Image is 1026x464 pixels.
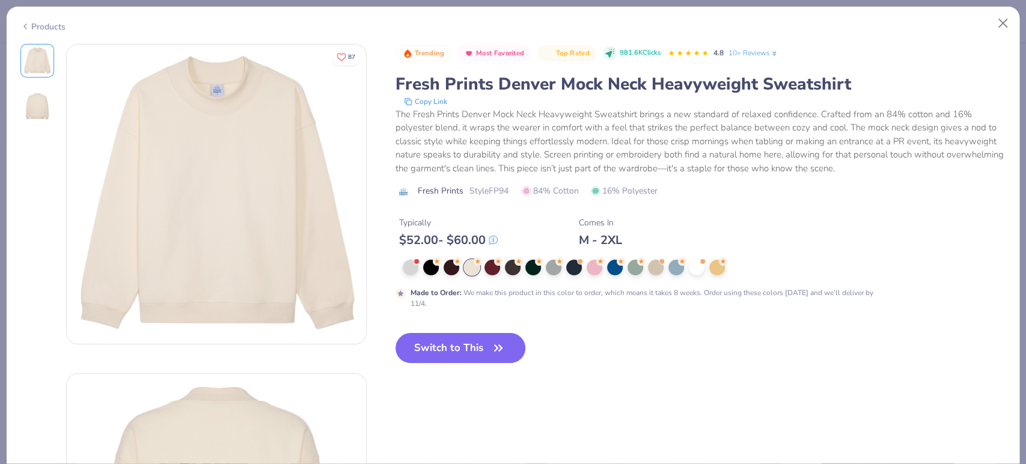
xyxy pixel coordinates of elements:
[418,185,463,197] span: Fresh Prints
[399,233,498,248] div: $ 52.00 - $ 60.00
[620,48,661,58] span: 981.6K Clicks
[469,185,508,197] span: Style FP94
[23,46,52,75] img: Front
[411,287,876,309] div: We make this product in this color to order, which means it takes 8 weeks. Order using these colo...
[464,49,474,58] img: Most Favorited sort
[668,44,709,63] div: 4.8 Stars
[403,49,412,58] img: Trending sort
[395,333,526,363] button: Switch to This
[395,108,1006,176] div: The Fresh Prints Denver Mock Neck Heavyweight Sweatshirt brings a new standard of relaxed confide...
[522,185,579,197] span: 84% Cotton
[395,73,1006,96] div: Fresh Prints Denver Mock Neck Heavyweight Sweatshirt
[538,46,596,61] button: Badge Button
[331,48,361,66] button: Like
[992,12,1015,35] button: Close
[458,46,531,61] button: Badge Button
[400,96,451,108] button: copy to clipboard
[415,50,444,56] span: Trending
[411,288,462,298] strong: Made to Order :
[348,54,355,60] span: 87
[591,185,658,197] span: 16% Polyester
[713,48,724,58] span: 4.8
[20,20,66,33] div: Products
[544,49,554,58] img: Top Rated sort
[579,216,622,229] div: Comes In
[556,50,590,56] span: Top Rated
[728,47,778,58] a: 10+ Reviews
[67,44,366,344] img: Front
[397,46,451,61] button: Badge Button
[476,50,524,56] span: Most Favorited
[23,92,52,121] img: Back
[395,187,412,197] img: brand logo
[579,233,622,248] div: M - 2XL
[399,216,498,229] div: Typically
